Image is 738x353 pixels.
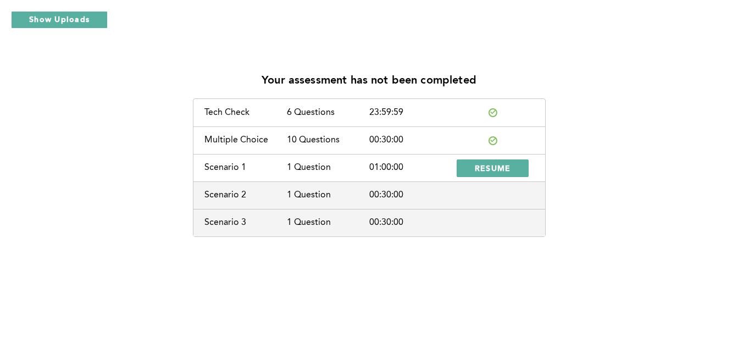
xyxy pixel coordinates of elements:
[11,11,108,29] button: Show Uploads
[204,163,287,173] div: Scenario 1
[287,108,369,118] div: 6 Questions
[287,135,369,145] div: 10 Questions
[369,135,452,145] div: 00:30:00
[369,108,452,118] div: 23:59:59
[369,190,452,200] div: 00:30:00
[262,75,476,87] p: Your assessment has not been completed
[204,135,287,145] div: Multiple Choice
[369,218,452,228] div: 00:30:00
[287,218,369,228] div: 1 Question
[369,163,452,173] div: 01:00:00
[204,218,287,228] div: Scenario 3
[475,163,511,173] span: RESUME
[287,163,369,173] div: 1 Question
[204,190,287,200] div: Scenario 2
[287,190,369,200] div: 1 Question
[457,159,529,177] button: RESUME
[204,108,287,118] div: Tech Check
